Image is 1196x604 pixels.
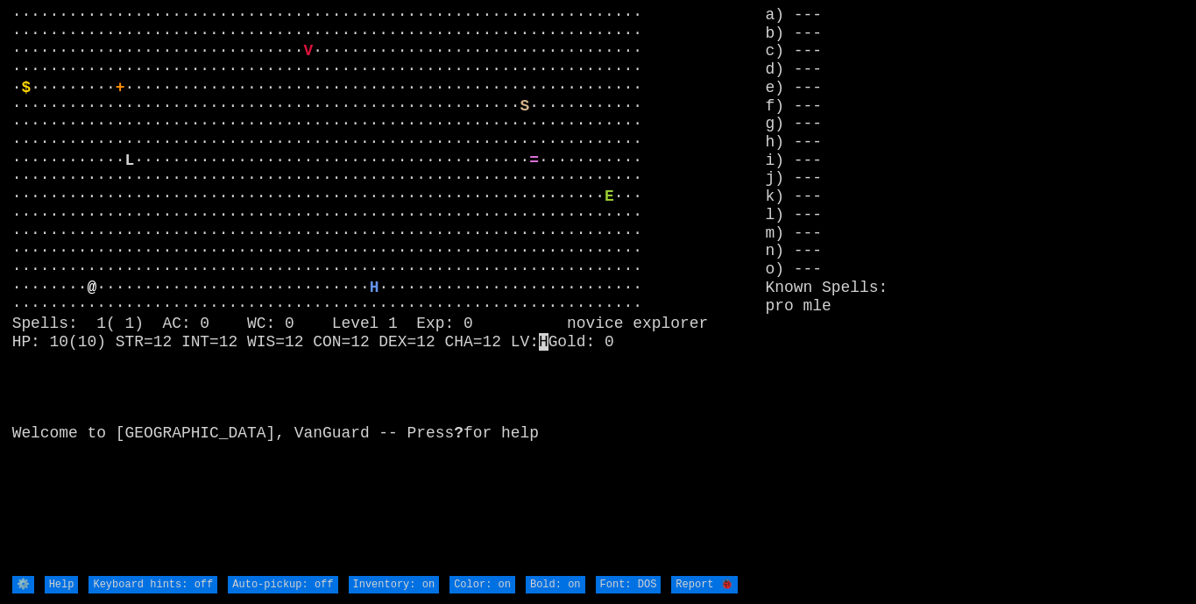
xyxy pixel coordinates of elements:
font: @ [88,279,97,296]
input: Color: on [449,576,515,594]
input: Auto-pickup: off [228,576,337,594]
input: Keyboard hints: off [88,576,217,594]
font: E [605,188,614,205]
larn: ··································································· ·····························... [12,6,766,574]
input: ⚙️ [12,576,34,594]
font: + [116,79,125,96]
font: $ [21,79,31,96]
input: Font: DOS [596,576,662,594]
font: V [303,42,313,60]
input: Help [45,576,79,594]
input: Inventory: on [349,576,440,594]
mark: H [539,333,548,351]
input: Report 🐞 [671,576,737,594]
font: = [529,152,539,169]
b: ? [454,424,464,442]
input: Bold: on [526,576,585,594]
font: S [520,97,529,115]
font: L [124,152,134,169]
font: H [370,279,379,296]
stats: a) --- b) --- c) --- d) --- e) --- f) --- g) --- h) --- i) --- j) --- k) --- l) --- m) --- n) ---... [766,6,1185,574]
